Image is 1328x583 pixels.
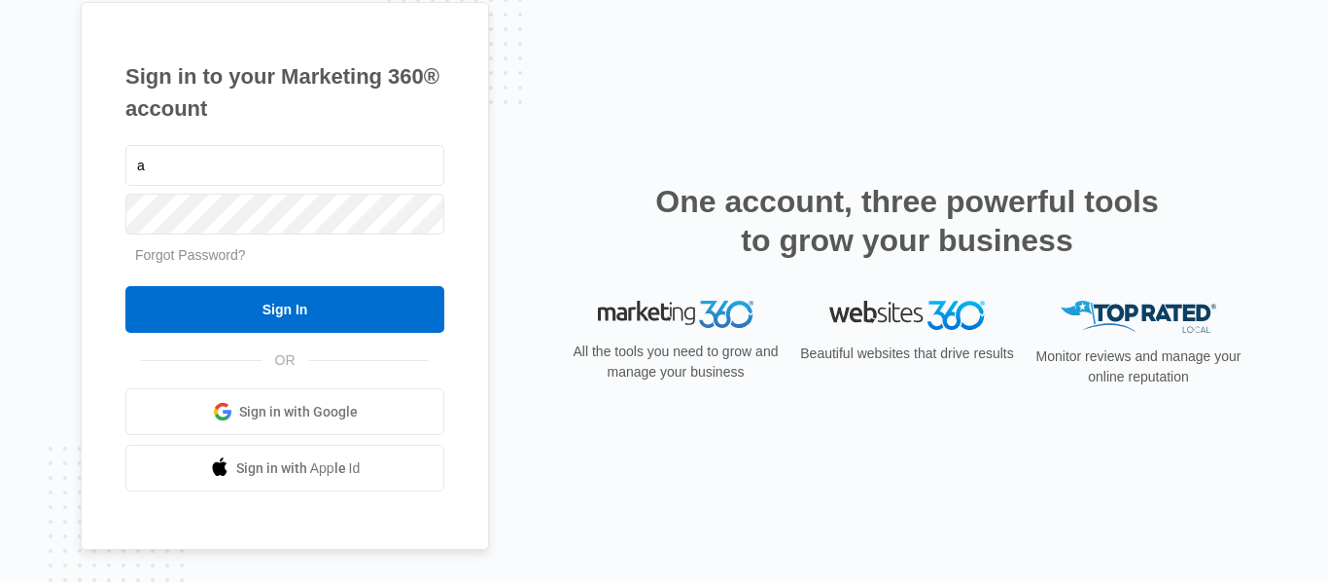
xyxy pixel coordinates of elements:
h2: One account, three powerful tools to grow your business [649,182,1165,260]
p: All the tools you need to grow and manage your business [567,342,785,383]
p: Beautiful websites that drive results [798,344,1016,364]
input: Sign In [125,286,444,333]
span: Sign in with Apple Id [236,458,361,479]
h1: Sign in to your Marketing 360® account [125,60,444,125]
a: Forgot Password? [135,247,246,263]
img: Websites 360 [829,301,985,329]
span: Sign in with Google [239,402,358,422]
a: Sign in with Apple Id [125,445,444,492]
input: Email [125,145,444,186]
a: Sign in with Google [125,388,444,435]
img: Top Rated Local [1061,301,1216,333]
p: Monitor reviews and manage your online reputation [1030,346,1247,387]
span: OR [262,350,309,371]
img: Marketing 360 [598,301,753,328]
